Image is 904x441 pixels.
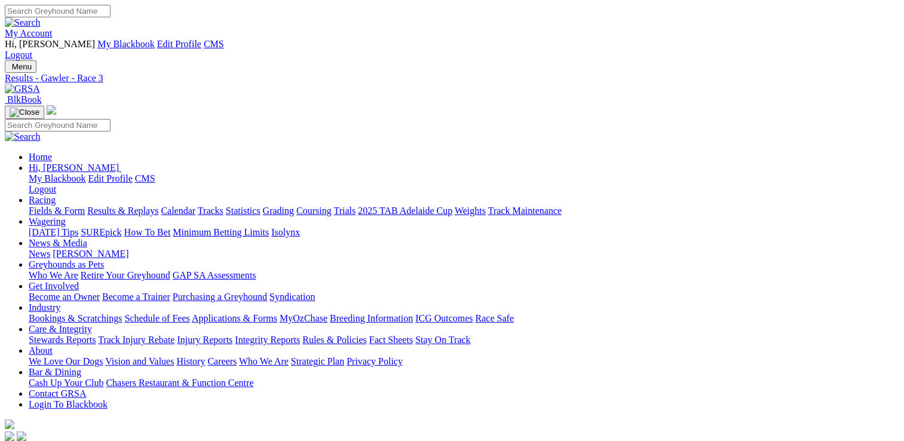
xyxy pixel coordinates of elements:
[53,249,128,259] a: [PERSON_NAME]
[198,206,223,216] a: Tracks
[102,292,170,302] a: Become a Trainer
[358,206,452,216] a: 2025 TAB Adelaide Cup
[455,206,486,216] a: Weights
[29,367,81,377] a: Bar & Dining
[269,292,315,302] a: Syndication
[29,216,66,226] a: Wagering
[5,60,36,73] button: Toggle navigation
[5,419,14,429] img: logo-grsa-white.png
[271,227,300,237] a: Isolynx
[47,105,56,115] img: logo-grsa-white.png
[291,356,344,366] a: Strategic Plan
[29,270,78,280] a: Who We Are
[29,227,899,238] div: Wagering
[29,163,119,173] span: Hi, [PERSON_NAME]
[177,335,232,345] a: Injury Reports
[239,356,289,366] a: Who We Are
[29,345,53,356] a: About
[81,270,170,280] a: Retire Your Greyhound
[29,206,85,216] a: Fields & Form
[81,227,121,237] a: SUREpick
[7,94,42,105] span: BlkBook
[29,292,100,302] a: Become an Owner
[5,39,899,60] div: My Account
[333,206,356,216] a: Trials
[29,302,60,313] a: Industry
[5,5,111,17] input: Search
[29,388,86,399] a: Contact GRSA
[415,313,473,323] a: ICG Outcomes
[29,399,108,409] a: Login To Blackbook
[296,206,332,216] a: Coursing
[192,313,277,323] a: Applications & Forms
[29,195,56,205] a: Racing
[369,335,413,345] a: Fact Sheets
[29,335,96,345] a: Stewards Reports
[98,335,174,345] a: Track Injury Rebate
[29,292,899,302] div: Get Involved
[475,313,513,323] a: Race Safe
[226,206,261,216] a: Statistics
[29,173,899,195] div: Hi, [PERSON_NAME]
[488,206,562,216] a: Track Maintenance
[302,335,367,345] a: Rules & Policies
[5,39,95,49] span: Hi, [PERSON_NAME]
[5,50,32,60] a: Logout
[29,281,79,291] a: Get Involved
[29,356,899,367] div: About
[5,17,41,28] img: Search
[5,119,111,131] input: Search
[5,131,41,142] img: Search
[29,249,50,259] a: News
[12,62,32,71] span: Menu
[347,356,403,366] a: Privacy Policy
[29,335,899,345] div: Care & Integrity
[88,173,133,183] a: Edit Profile
[29,227,78,237] a: [DATE] Tips
[29,238,87,248] a: News & Media
[124,313,189,323] a: Schedule of Fees
[5,106,44,119] button: Toggle navigation
[29,152,52,162] a: Home
[135,173,155,183] a: CMS
[105,356,174,366] a: Vision and Values
[5,84,40,94] img: GRSA
[330,313,413,323] a: Breeding Information
[106,378,253,388] a: Chasers Restaurant & Function Centre
[29,249,899,259] div: News & Media
[207,356,237,366] a: Careers
[5,94,42,105] a: BlkBook
[176,356,205,366] a: History
[87,206,158,216] a: Results & Replays
[204,39,224,49] a: CMS
[5,73,899,84] a: Results - Gawler - Race 3
[29,324,92,334] a: Care & Integrity
[29,378,899,388] div: Bar & Dining
[5,431,14,441] img: facebook.svg
[280,313,327,323] a: MyOzChase
[415,335,470,345] a: Stay On Track
[29,270,899,281] div: Greyhounds as Pets
[97,39,155,49] a: My Blackbook
[29,173,86,183] a: My Blackbook
[5,28,53,38] a: My Account
[161,206,195,216] a: Calendar
[173,270,256,280] a: GAP SA Assessments
[10,108,39,117] img: Close
[124,227,171,237] a: How To Bet
[29,163,121,173] a: Hi, [PERSON_NAME]
[157,39,201,49] a: Edit Profile
[29,313,122,323] a: Bookings & Scratchings
[173,292,267,302] a: Purchasing a Greyhound
[263,206,294,216] a: Grading
[29,313,899,324] div: Industry
[17,431,26,441] img: twitter.svg
[29,206,899,216] div: Racing
[235,335,300,345] a: Integrity Reports
[29,378,103,388] a: Cash Up Your Club
[29,356,103,366] a: We Love Our Dogs
[173,227,269,237] a: Minimum Betting Limits
[29,184,56,194] a: Logout
[29,259,104,269] a: Greyhounds as Pets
